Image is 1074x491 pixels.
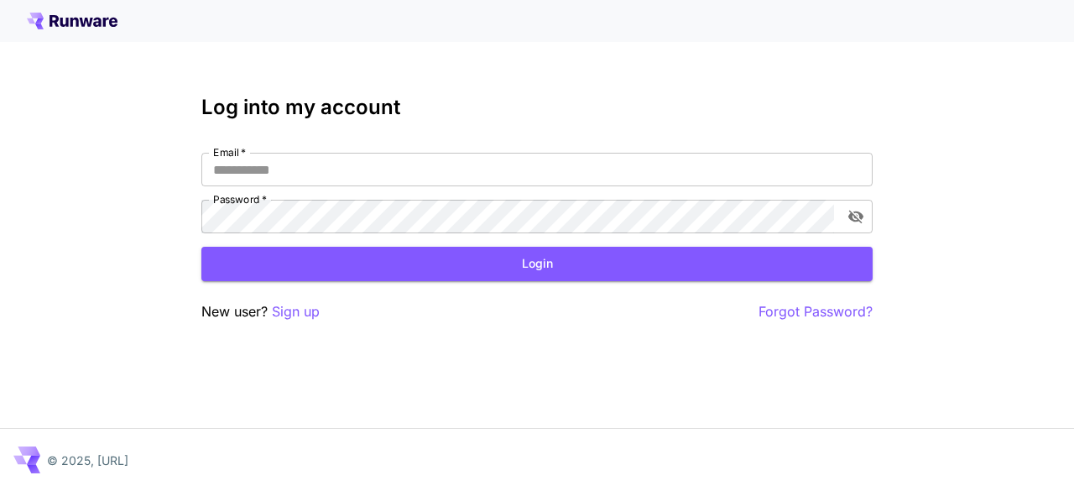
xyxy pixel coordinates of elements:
[841,201,871,232] button: toggle password visibility
[47,452,128,469] p: © 2025, [URL]
[213,192,267,206] label: Password
[201,301,320,322] p: New user?
[213,145,246,159] label: Email
[759,301,873,322] button: Forgot Password?
[201,247,873,281] button: Login
[272,301,320,322] button: Sign up
[201,96,873,119] h3: Log into my account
